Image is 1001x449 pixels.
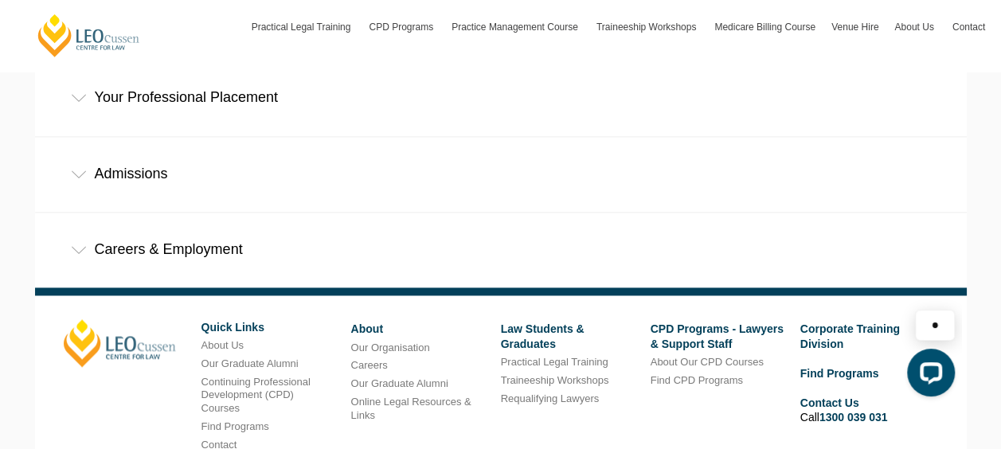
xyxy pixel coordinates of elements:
[819,411,888,424] a: 1300 039 031
[201,357,299,369] a: Our Graduate Alumni
[35,213,967,287] div: Careers & Employment
[739,282,961,409] iframe: LiveChat chat widget
[351,342,430,353] a: Our Organisation
[501,356,608,368] a: Practical Legal Training
[201,376,311,415] a: Continuing Professional Development (CPD) Courses
[351,377,448,389] a: Our Graduate Alumni
[651,356,764,368] a: About Our CPD Courses
[823,4,886,50] a: Venue Hire
[706,4,823,50] a: Medicare Billing Course
[201,420,269,432] a: Find Programs
[244,4,362,50] a: Practical Legal Training
[351,322,383,335] a: About
[35,137,967,211] div: Admissions
[35,61,967,135] div: Your Professional Placement
[361,4,444,50] a: CPD Programs
[351,359,388,371] a: Careers
[501,322,585,349] a: Law Students & Graduates
[651,322,784,349] a: CPD Programs - Lawyers & Support Staff
[944,4,993,50] a: Contact
[800,393,938,427] li: Call
[444,4,588,50] a: Practice Management Course
[501,374,609,386] a: Traineeship Workshops
[351,396,471,421] a: Online Legal Resources & Links
[36,13,142,58] a: [PERSON_NAME] Centre for Law
[201,322,339,334] h6: Quick Links
[64,319,176,367] a: [PERSON_NAME]
[588,4,706,50] a: Traineeship Workshops
[651,374,743,386] a: Find CPD Programs
[201,339,244,351] a: About Us
[886,4,944,50] a: About Us
[501,392,600,404] a: Requalifying Lawyers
